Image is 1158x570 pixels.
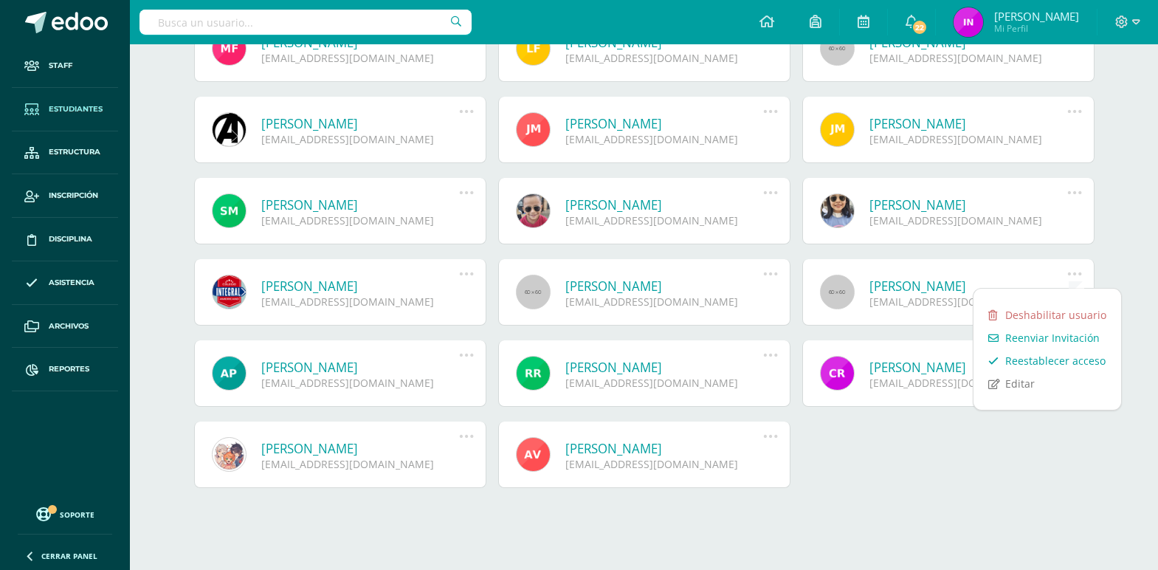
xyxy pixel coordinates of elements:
a: Deshabilitar usuario [973,303,1121,326]
a: Inscripción [12,174,118,218]
a: [PERSON_NAME] [261,115,460,132]
span: Staff [49,60,72,72]
a: [PERSON_NAME] [565,278,764,295]
span: Estudiantes [49,103,103,115]
a: Reenviar Invitación [973,326,1121,349]
div: [EMAIL_ADDRESS][DOMAIN_NAME] [261,376,460,390]
input: Busca un usuario... [139,10,472,35]
span: Estructura [49,146,100,158]
span: [PERSON_NAME] [994,9,1079,24]
div: [EMAIL_ADDRESS][DOMAIN_NAME] [869,376,1068,390]
a: Reportes [12,348,118,391]
span: Disciplina [49,233,92,245]
a: [PERSON_NAME] [869,196,1068,213]
div: [EMAIL_ADDRESS][DOMAIN_NAME] [565,132,764,146]
div: [EMAIL_ADDRESS][DOMAIN_NAME] [565,213,764,227]
div: [EMAIL_ADDRESS][DOMAIN_NAME] [565,295,764,309]
a: [PERSON_NAME] [261,196,460,213]
a: Estudiantes [12,88,118,131]
div: [EMAIL_ADDRESS][DOMAIN_NAME] [869,132,1068,146]
a: Archivos [12,305,118,348]
a: [PERSON_NAME] [565,440,764,457]
img: 100c13b932125141564d5229f3896e1b.png [954,7,983,37]
a: Disciplina [12,218,118,261]
div: [EMAIL_ADDRESS][DOMAIN_NAME] [869,213,1068,227]
a: Asistencia [12,261,118,305]
div: [EMAIL_ADDRESS][DOMAIN_NAME] [565,376,764,390]
a: Estructura [12,131,118,175]
div: [EMAIL_ADDRESS][DOMAIN_NAME] [261,213,460,227]
a: [PERSON_NAME] [869,359,1068,376]
div: [EMAIL_ADDRESS][DOMAIN_NAME] [869,51,1068,65]
a: [PERSON_NAME] [565,196,764,213]
span: Mi Perfil [994,22,1079,35]
a: Soporte [18,504,112,523]
span: Soporte [60,509,94,520]
span: Inscripción [49,190,98,202]
a: [PERSON_NAME] [261,278,460,295]
div: [EMAIL_ADDRESS][DOMAIN_NAME] [869,295,1068,309]
a: Staff [12,44,118,88]
div: [EMAIL_ADDRESS][DOMAIN_NAME] [261,51,460,65]
span: 22 [911,19,928,35]
a: [PERSON_NAME] [261,359,460,376]
span: Reportes [49,363,89,375]
a: Reestablecer acceso [973,349,1121,372]
span: Archivos [49,320,89,332]
a: [PERSON_NAME] [869,278,1068,295]
div: [EMAIL_ADDRESS][DOMAIN_NAME] [261,457,460,471]
a: [PERSON_NAME] [565,115,764,132]
div: [EMAIL_ADDRESS][DOMAIN_NAME] [565,51,764,65]
div: [EMAIL_ADDRESS][DOMAIN_NAME] [261,132,460,146]
div: [EMAIL_ADDRESS][DOMAIN_NAME] [565,457,764,471]
span: Asistencia [49,277,94,289]
a: [PERSON_NAME] [869,115,1068,132]
a: Editar [973,372,1121,395]
a: [PERSON_NAME] [565,359,764,376]
a: [PERSON_NAME] [261,440,460,457]
span: Cerrar panel [41,551,97,561]
div: [EMAIL_ADDRESS][DOMAIN_NAME] [261,295,460,309]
